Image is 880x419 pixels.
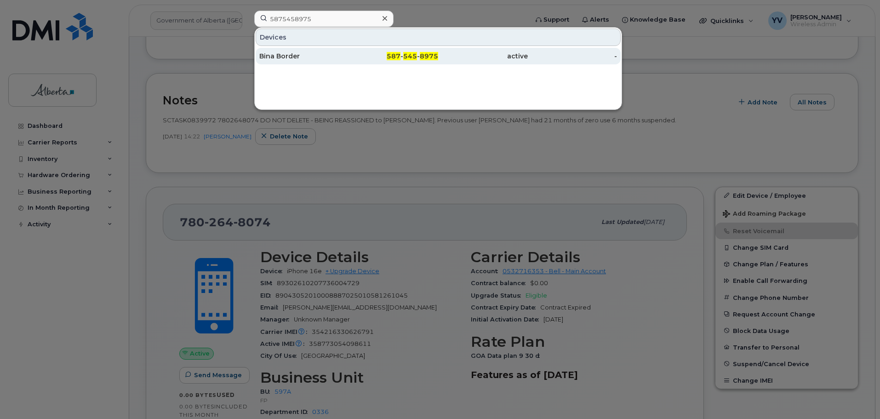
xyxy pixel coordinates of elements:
span: 587 [387,52,400,60]
input: Find something... [254,11,394,27]
div: Devices [256,29,621,46]
div: - [528,52,617,61]
div: active [438,52,528,61]
span: 545 [403,52,417,60]
div: Bina Border [259,52,349,61]
a: Bina Border587-545-8975active- [256,48,621,64]
span: 8975 [420,52,438,60]
div: - - [349,52,439,61]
